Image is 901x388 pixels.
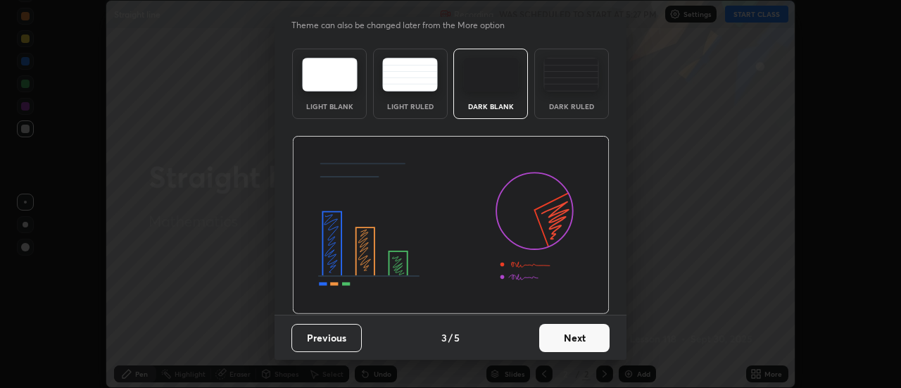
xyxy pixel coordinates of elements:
div: Dark Blank [462,103,519,110]
button: Next [539,324,610,352]
img: darkThemeBanner.d06ce4a2.svg [292,136,610,315]
img: lightTheme.e5ed3b09.svg [302,58,358,92]
img: lightRuledTheme.5fabf969.svg [382,58,438,92]
div: Dark Ruled [543,103,600,110]
div: Light Ruled [382,103,439,110]
p: Theme can also be changed later from the More option [291,19,519,32]
h4: 3 [441,330,447,345]
h4: / [448,330,453,345]
img: darkTheme.f0cc69e5.svg [463,58,519,92]
h4: 5 [454,330,460,345]
div: Light Blank [301,103,358,110]
img: darkRuledTheme.de295e13.svg [543,58,599,92]
button: Previous [291,324,362,352]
